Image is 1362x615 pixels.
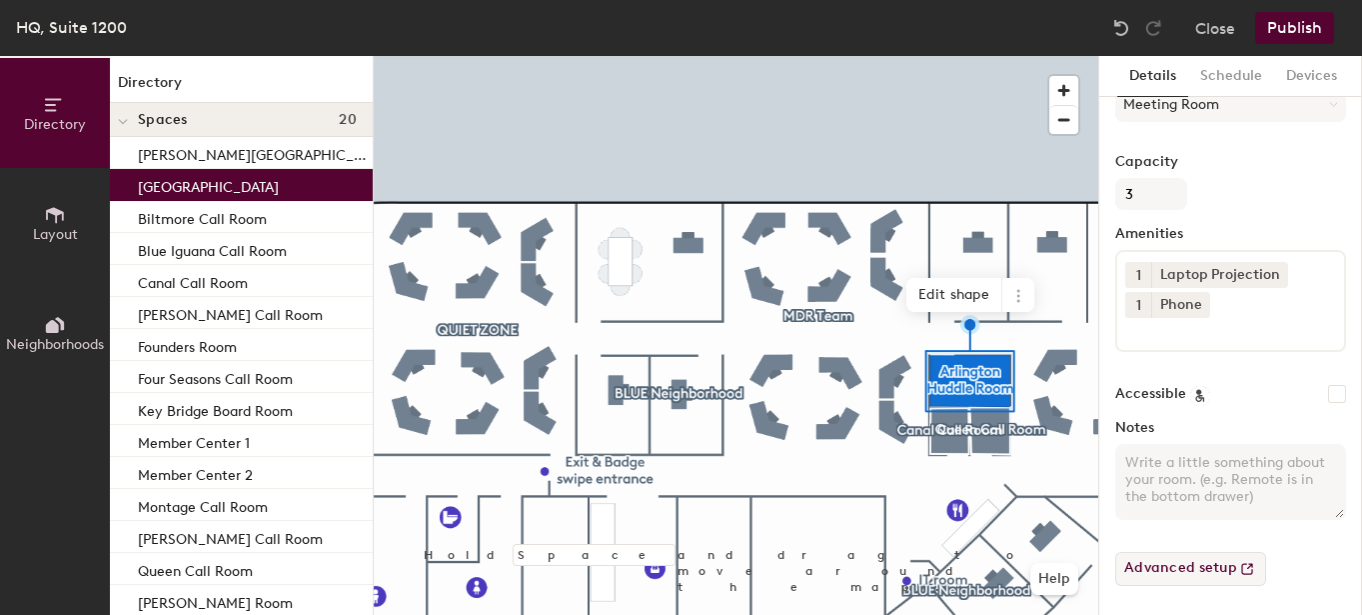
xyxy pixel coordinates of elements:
[138,493,268,516] p: Montage Call Room
[16,15,127,40] div: HQ, Suite 1200
[138,269,248,292] p: Canal Call Room
[1143,18,1163,38] img: Redo
[1115,226,1346,242] label: Amenities
[138,333,237,356] p: Founders Room
[906,278,1002,312] span: Edit shape
[1195,12,1235,44] button: Close
[138,365,293,388] p: Four Seasons Call Room
[1151,262,1288,288] div: Laptop Projection
[138,301,323,324] p: [PERSON_NAME] Call Room
[1136,265,1141,286] span: 1
[1115,420,1346,436] label: Notes
[138,205,267,228] p: Biltmore Call Room
[138,557,253,580] p: Queen Call Room
[138,429,250,452] p: Member Center 1
[138,461,253,484] p: Member Center 2
[1188,56,1274,97] button: Schedule
[138,141,369,164] p: [PERSON_NAME][GEOGRAPHIC_DATA]
[24,116,86,133] span: Directory
[1125,262,1151,288] button: 1
[138,525,323,548] p: [PERSON_NAME] Call Room
[1125,292,1151,318] button: 1
[1117,56,1188,97] button: Details
[138,397,293,420] p: Key Bridge Board Room
[138,589,293,612] p: [PERSON_NAME] Room
[138,112,188,128] span: Spaces
[1274,56,1349,97] button: Devices
[6,336,104,353] span: Neighborhoods
[1115,154,1346,170] label: Capacity
[138,173,279,196] p: [GEOGRAPHIC_DATA]
[1115,86,1346,122] button: Meeting Room
[339,112,357,128] span: 20
[1111,18,1131,38] img: Undo
[33,226,78,243] span: Layout
[138,237,287,260] p: Blue Iguana Call Room
[1136,295,1141,316] span: 1
[1030,563,1078,595] button: Help
[110,72,373,103] h1: Directory
[1115,552,1266,586] button: Advanced setup
[1115,386,1186,402] label: Accessible
[1151,292,1210,318] div: Phone
[1255,12,1334,44] button: Publish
